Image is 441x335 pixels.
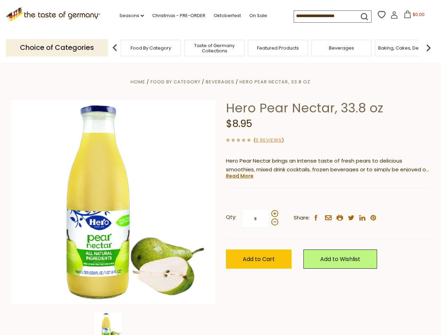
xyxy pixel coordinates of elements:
[421,41,435,55] img: next arrow
[11,100,215,304] img: Hero Pear Nectar, 33.8 oz
[243,255,275,263] span: Add to Cart
[226,117,252,131] span: $8.95
[399,10,429,21] button: $0.00
[249,12,267,20] a: On Sale
[214,12,241,20] a: Oktoberfest
[186,43,242,53] a: Taste of Germany Collections
[226,172,253,179] a: Read More
[241,209,270,228] input: Qty:
[226,213,236,222] strong: Qty:
[131,45,171,51] a: Food By Category
[253,137,284,143] span: ( )
[329,45,354,51] a: Beverages
[294,214,310,222] span: Share:
[119,12,144,20] a: Seasons
[226,250,292,269] button: Add to Cart
[257,45,299,51] a: Featured Products
[226,157,430,174] p: Hero Pear Nectar brings an intense taste of fresh pears to delicious smoothies, mixed drink cockt...
[131,79,145,85] a: Home
[150,79,200,85] a: Food By Category
[413,12,425,17] span: $0.00
[303,250,377,269] a: Add to Wishlist
[152,12,205,20] a: Christmas - PRE-ORDER
[240,79,310,85] a: Hero Pear Nectar, 33.8 oz
[226,100,430,116] h1: Hero Pear Nectar, 33.8 oz
[256,137,282,144] a: 0 Reviews
[6,39,108,56] p: Choice of Categories
[108,41,122,55] img: previous arrow
[378,45,432,51] a: Baking, Cakes, Desserts
[206,79,234,85] a: Beverages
